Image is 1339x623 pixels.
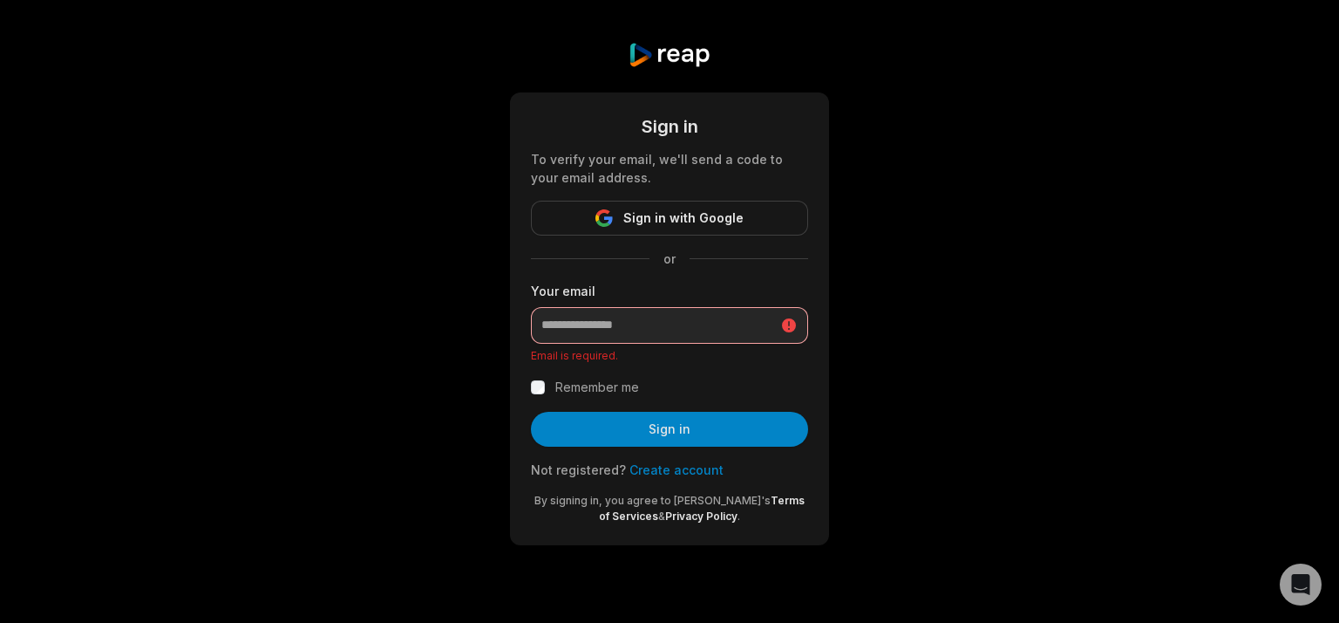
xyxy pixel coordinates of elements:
[628,42,710,68] img: reap
[531,282,808,300] label: Your email
[599,494,805,523] a: Terms of Services
[531,349,808,363] p: Email is required.
[658,510,665,523] span: &
[623,208,744,229] span: Sign in with Google
[531,412,808,447] button: Sign in
[534,494,771,507] span: By signing in, you agree to [PERSON_NAME]'s
[555,377,639,398] label: Remember me
[1280,564,1322,606] div: Open Intercom Messenger
[629,462,724,477] a: Create account
[531,150,808,187] div: To verify your email, we'll send a code to your email address.
[665,510,737,523] a: Privacy Policy
[649,250,690,268] span: or
[531,462,626,477] span: Not registered?
[531,113,808,140] div: Sign in
[531,201,808,236] button: Sign in with Google
[737,510,740,523] span: .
